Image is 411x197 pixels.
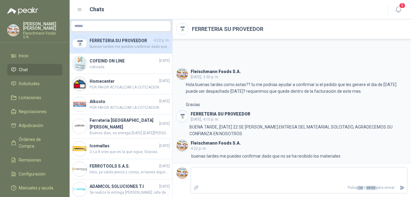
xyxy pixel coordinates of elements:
img: Company Logo [176,167,188,179]
a: Órdenes de Compra [7,134,62,152]
p: BUENA TARDE, [DATE] 22 SE [PERSON_NAME] ENTREGA DEL MATEARIAL SOLCITADO, AGRADECEMOS SU CONFIANZA... [189,124,407,137]
span: [DATE] [159,143,170,149]
img: Company Logo [176,68,188,80]
h2: FERRETERIA SU PROVEEDOR [192,25,263,33]
span: listo, ya valido precio y corrijo, si tienes alguna duda llamame al 3132798393 [90,169,170,175]
span: Negociaciones [19,108,47,115]
span: 4:22 p. m. [191,146,207,151]
button: Enviar [397,182,407,193]
img: Company Logo [176,140,188,151]
a: Company LogoCOFEIND ON LINE[DATE]cotizada [70,54,172,74]
span: 9 [399,3,406,8]
span: POR FAVOR ACTUALIZAR LA COTIZACION [90,105,170,111]
a: Solicitudes [7,78,62,89]
h3: FERRETERIA SU PROVEEDOR [191,112,250,116]
img: Company Logo [8,25,19,36]
a: Licitaciones [7,92,62,103]
h4: FERROTOOLS S.A.S. [90,163,158,169]
h4: ADAMCOL SOLUCIONES T.I [90,183,158,190]
span: Manuales y ayuda [19,185,53,191]
h3: Fleischmann Foods S.A. [191,142,241,145]
span: Adjudicación [19,122,43,129]
a: Company LogoAlkosto[DATE]POR FAVOR ACTUALIZAR LA COTIZACION [70,94,172,115]
h4: FERRETERIA SU PROVEEDOR [90,37,153,44]
p: Fleischmann Foods S.A. [23,32,62,39]
img: Company Logo [176,23,188,35]
span: cotizada [90,64,170,70]
a: Company LogoFerretería [GEOGRAPHIC_DATA][PERSON_NAME][DATE]Buenos dias, se entrega [DATE] [DATE][... [70,115,172,139]
span: Chat [19,66,28,73]
span: [DATE], 3:30 p. m. [191,75,219,79]
span: ENTER [366,186,376,190]
h3: Fleischmann Foods S.A. [191,70,241,73]
img: Company Logo [72,119,87,134]
img: Company Logo [72,56,87,71]
span: buenas tardes me puedes confirmar dado que no se ha recibido los materiales [90,44,170,50]
span: POR FAVOR ACTUALIZAR LA COTIZACION [90,85,170,90]
span: [DATE] [159,78,170,84]
a: Manuales y ayuda [7,182,62,194]
span: Licitaciones [19,94,41,101]
h4: Alkosto [90,98,158,105]
h4: Ferretería [GEOGRAPHIC_DATA][PERSON_NAME] [90,117,158,130]
span: [DATE] [159,184,170,189]
a: Company LogoFERRETERIA SU PROVEEDOR4:22 p. m.buenas tardes me puedes confirmar dado que no se ha ... [70,33,172,54]
img: Company Logo [72,97,87,112]
span: Buenos dias, se entrega [DATE] [DATE][PERSON_NAME] [90,130,170,136]
a: Company LogoHomecenter[DATE]POR FAVOR ACTUALIZAR LA COTIZACION [70,74,172,94]
span: O La 8 creo que es la que sigue, Gracias [90,149,170,155]
img: Company Logo [72,77,87,91]
span: Ctrl [357,186,363,190]
span: [DATE], 4:10 p. m. [191,117,219,122]
p: buenas tardes me puedes confirmar dado que no se ha recibido los materiales [191,153,340,159]
span: [DATE] [159,98,170,104]
span: Configuración [19,171,45,177]
a: Company LogoFERROTOOLS S.A.S.[DATE]listo, ya valido precio y corrijo, si tienes alguna duda llama... [70,159,172,179]
img: Company Logo [72,36,87,51]
button: 9 [393,4,404,15]
span: Remisiones [19,157,41,163]
p: Hola buenas tardes como estas?? tu me podrias ayudar a confirmar si el pedido que les genere el d... [186,81,407,108]
a: Inicio [7,50,62,62]
img: Company Logo [72,182,87,197]
p: Pulsa + para enviar [201,182,397,193]
img: Company Logo [176,111,188,122]
span: [DATE] [159,121,170,127]
h4: COFEIND ON LINE [90,58,158,64]
a: Adjudicación [7,120,62,131]
a: Company LogoIcomallas[DATE]O La 8 creo que es la que sigue, Gracias [70,139,172,159]
p: [PERSON_NAME] [PERSON_NAME] [23,22,62,30]
a: Negociaciones [7,106,62,117]
label: Adjuntar archivos [191,182,201,193]
span: Se realizo la entrega [PERSON_NAME] Jefe de recursos humanos, gracias [90,190,170,195]
span: [DATE] [159,58,170,64]
span: Órdenes de Compra [19,136,57,149]
a: Configuración [7,168,62,180]
img: Company Logo [72,162,87,176]
span: Inicio [19,52,28,59]
span: 4:22 p. m. [154,38,170,43]
span: Solicitudes [19,80,40,87]
h4: Homecenter [90,78,158,85]
span: [DATE] [159,163,170,169]
img: Company Logo [72,142,87,156]
a: Remisiones [7,154,62,166]
h4: Icomallas [90,142,158,149]
h1: Chats [90,5,104,14]
a: Chat [7,64,62,75]
img: Logo peakr [7,7,38,15]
